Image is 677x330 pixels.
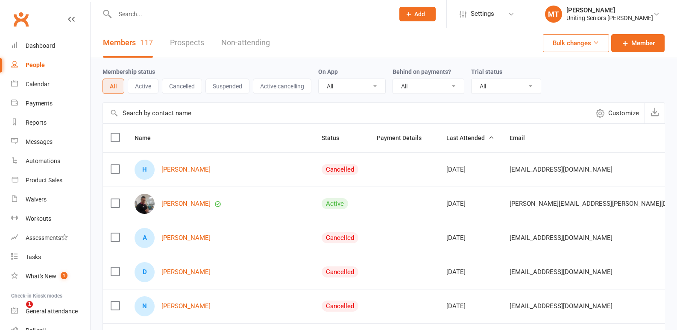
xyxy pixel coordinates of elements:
div: Payments [26,100,53,107]
button: Bulk changes [543,34,609,52]
div: [DATE] [446,303,494,310]
div: Product Sales [26,177,62,184]
input: Search... [112,8,388,20]
label: Membership status [103,68,155,75]
button: Cancelled [162,79,202,94]
span: Last Attended [446,134,494,141]
a: Prospects [170,28,204,58]
span: Add [414,11,425,18]
span: [EMAIL_ADDRESS][DOMAIN_NAME] [510,298,613,314]
div: People [26,61,45,68]
div: Active [322,198,348,209]
a: People [11,55,90,75]
a: Workouts [11,209,90,228]
a: Payments [11,94,90,113]
a: Tasks [11,248,90,267]
button: All [103,79,124,94]
div: D [135,262,155,282]
span: [EMAIL_ADDRESS][DOMAIN_NAME] [510,264,613,280]
button: Email [510,133,534,143]
span: Settings [471,4,494,23]
div: Dashboard [26,42,55,49]
div: Messages [26,138,53,145]
div: H [135,160,155,180]
div: [DATE] [446,200,494,207]
span: [EMAIL_ADDRESS][DOMAIN_NAME] [510,230,613,246]
a: General attendance kiosk mode [11,302,90,321]
a: [PERSON_NAME] [161,269,211,276]
div: Cancelled [322,232,358,243]
div: Cancelled [322,164,358,175]
div: General attendance [26,308,78,315]
a: Members117 [103,28,153,58]
span: [EMAIL_ADDRESS][DOMAIN_NAME] [510,161,613,178]
a: Member [611,34,665,52]
div: [DATE] [446,234,494,242]
button: Suspended [205,79,249,94]
div: A [135,228,155,248]
div: Assessments [26,234,68,241]
a: Calendar [11,75,90,94]
div: [DATE] [446,166,494,173]
a: [PERSON_NAME] [161,166,211,173]
div: N [135,296,155,316]
a: Waivers [11,190,90,209]
label: Trial status [471,68,502,75]
span: Status [322,134,349,141]
div: What's New [26,273,56,280]
div: [PERSON_NAME] [566,6,653,14]
label: Behind on payments? [393,68,451,75]
button: Last Attended [446,133,494,143]
div: Workouts [26,215,51,222]
input: Search by contact name [103,103,590,123]
button: Name [135,133,160,143]
div: Reports [26,119,47,126]
a: [PERSON_NAME] [161,234,211,242]
div: Tasks [26,254,41,260]
span: 1 [61,272,67,279]
span: Name [135,134,160,141]
a: [PERSON_NAME] [161,200,211,207]
a: [PERSON_NAME] [161,303,211,310]
button: Status [322,133,349,143]
button: Active cancelling [253,79,311,94]
a: Dashboard [11,36,90,55]
a: Automations [11,152,90,171]
a: Non-attending [221,28,270,58]
a: Clubworx [10,9,32,30]
button: Active [128,79,158,94]
span: Member [631,38,655,48]
span: Payment Details [377,134,431,141]
div: Cancelled [322,301,358,312]
a: Reports [11,113,90,132]
div: MT [545,6,562,23]
button: Customize [590,103,645,123]
button: Payment Details [377,133,431,143]
div: Calendar [26,81,50,88]
div: 117 [140,38,153,47]
div: Automations [26,158,60,164]
span: Customize [608,108,639,118]
a: Product Sales [11,171,90,190]
iframe: Intercom live chat [9,301,29,321]
a: Messages [11,132,90,152]
a: What's New1 [11,267,90,286]
span: Email [510,134,534,141]
div: Uniting Seniors [PERSON_NAME] [566,14,653,22]
a: Assessments [11,228,90,248]
button: Add [399,7,436,21]
label: On App [318,68,338,75]
span: 1 [26,301,33,308]
div: Cancelled [322,266,358,277]
div: [DATE] [446,269,494,276]
div: Waivers [26,196,47,203]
